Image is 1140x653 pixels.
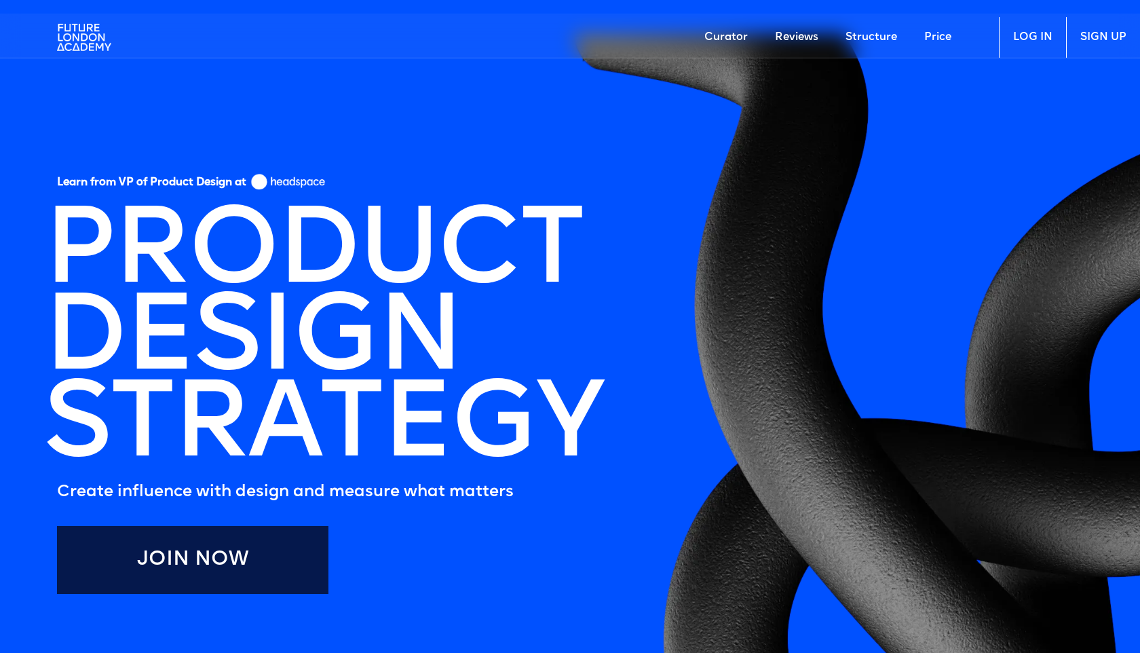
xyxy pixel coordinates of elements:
a: Reviews [761,17,832,58]
h1: PRODUCT DESIGN STRATEGY [43,211,603,472]
a: LOG IN [999,17,1066,58]
h5: Learn from VP of Product Design at [57,176,246,194]
a: Price [911,17,965,58]
a: Join Now [57,526,328,594]
h5: Create influence with design and measure what matters [57,479,603,506]
a: Structure [832,17,911,58]
a: SIGN UP [1066,17,1140,58]
a: Curator [691,17,761,58]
